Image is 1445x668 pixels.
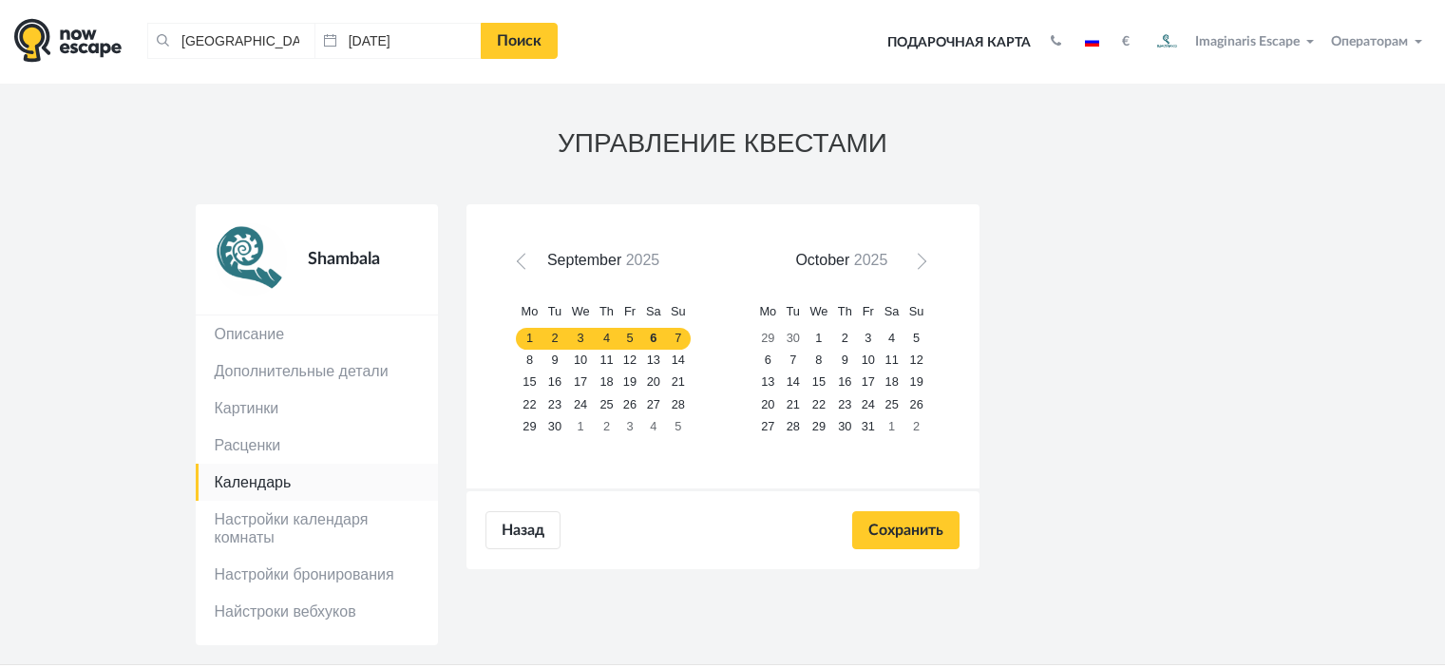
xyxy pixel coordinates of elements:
[781,350,805,372] a: 7
[781,372,805,393] a: 14
[547,252,621,268] span: September
[522,304,539,318] span: Monday
[485,511,561,549] a: Назад
[857,372,880,393] a: 17
[1122,35,1130,48] strong: €
[671,304,686,318] span: Sunday
[543,393,567,415] a: 23
[880,415,904,437] a: 1
[781,393,805,415] a: 21
[624,304,636,318] span: Friday
[566,415,595,437] a: 1
[754,372,781,393] a: 13
[566,372,595,393] a: 17
[759,304,776,318] span: Monday
[904,252,932,279] a: Next
[641,350,666,372] a: 13
[543,350,567,372] a: 9
[754,328,781,350] a: 29
[513,252,541,279] a: Prev
[147,23,314,59] input: Город или название квеста
[196,427,438,464] a: Расценки
[543,328,567,350] a: 2
[1112,32,1139,51] button: €
[833,415,857,437] a: 30
[641,415,666,437] a: 4
[196,315,438,353] a: Описание
[314,23,482,59] input: Дата
[646,304,661,318] span: Saturday
[196,556,438,593] a: Настройки бронирования
[543,372,567,393] a: 16
[516,415,542,437] a: 29
[618,350,641,372] a: 12
[909,304,924,318] span: Sunday
[548,304,561,318] span: Tuesday
[854,252,888,268] span: 2025
[880,328,904,350] a: 4
[838,304,852,318] span: Thursday
[880,350,904,372] a: 11
[857,328,880,350] a: 3
[904,350,929,372] a: 12
[754,415,781,437] a: 27
[805,350,833,372] a: 8
[805,415,833,437] a: 29
[626,252,660,268] span: 2025
[641,328,666,350] a: 6
[1144,23,1322,61] button: Imaginaris Escape
[196,464,438,501] a: Календарь
[795,252,849,268] span: October
[833,372,857,393] a: 16
[516,393,542,415] a: 22
[787,304,800,318] span: Tuesday
[666,350,691,372] a: 14
[833,393,857,415] a: 23
[566,350,595,372] a: 10
[595,328,618,350] a: 4
[618,415,641,437] a: 3
[910,258,925,273] span: Next
[863,304,874,318] span: Friday
[14,18,122,63] img: logo
[805,372,833,393] a: 15
[516,328,542,350] a: 1
[287,223,419,296] div: Shambala
[566,328,595,350] a: 3
[881,22,1037,64] a: Подарочная карта
[1195,31,1300,48] span: Imaginaris Escape
[599,304,614,318] span: Thursday
[884,304,900,318] span: Saturday
[618,372,641,393] a: 19
[666,328,691,350] a: 7
[1085,37,1099,47] img: ru.jpg
[809,304,827,318] span: Wednesday
[904,328,929,350] a: 5
[196,501,438,556] a: Настройки календаря комнаты
[904,393,929,415] a: 26
[641,393,666,415] a: 27
[595,393,618,415] a: 25
[857,393,880,415] a: 24
[904,415,929,437] a: 2
[543,415,567,437] a: 30
[196,390,438,427] a: Картинки
[1326,32,1431,51] button: Операторам
[754,393,781,415] a: 20
[516,372,542,393] a: 15
[852,511,960,549] input: Сохранить
[520,258,535,273] span: Prev
[833,328,857,350] a: 2
[196,593,438,630] a: Найстроки вебхуков
[666,415,691,437] a: 5
[618,393,641,415] a: 26
[781,328,805,350] a: 30
[196,353,438,390] a: Дополнительные детали
[857,415,880,437] a: 31
[904,372,929,393] a: 19
[641,372,666,393] a: 20
[481,23,558,59] a: Поиск
[781,415,805,437] a: 28
[666,393,691,415] a: 28
[595,350,618,372] a: 11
